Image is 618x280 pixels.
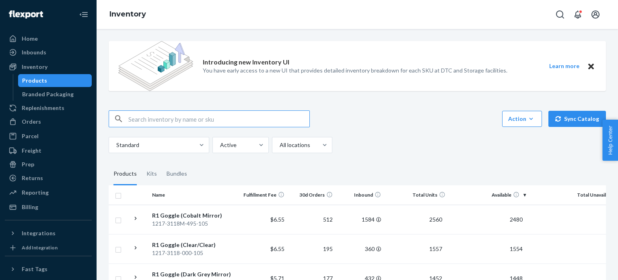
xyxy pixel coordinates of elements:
[288,205,336,234] td: 512
[118,41,193,91] img: new-reports-banner-icon.82668bd98b6a51aee86340f2a7b77ae3.png
[5,201,92,214] a: Billing
[5,102,92,114] a: Replenishments
[548,111,606,127] button: Sync Catalog
[18,74,92,87] a: Products
[239,185,288,205] th: Fulfillment Fee
[5,144,92,157] a: Freight
[22,265,47,273] div: Fast Tags
[5,60,92,73] a: Inventory
[115,141,116,149] input: Standard
[508,115,536,123] div: Action
[502,111,542,127] button: Action
[507,216,526,223] span: 2480
[5,186,92,199] a: Reporting
[270,245,284,252] span: $6.55
[5,263,92,276] button: Fast Tags
[22,77,47,85] div: Products
[279,141,280,149] input: All locations
[22,63,47,71] div: Inventory
[76,6,92,23] button: Close Navigation
[128,111,309,127] input: Search inventory by name or sku
[109,10,146,19] a: Inventory
[22,174,43,182] div: Returns
[22,104,64,112] div: Replenishments
[336,185,384,205] th: Inbound
[5,243,92,253] a: Add Integration
[5,115,92,128] a: Orders
[22,147,41,155] div: Freight
[22,48,46,56] div: Inbounds
[22,118,41,126] div: Orders
[203,58,289,67] p: Introducing new Inventory UI
[288,185,336,205] th: 30d Orders
[22,160,34,168] div: Prep
[570,6,586,23] button: Open notifications
[5,130,92,143] a: Parcel
[152,270,236,278] div: R1 Goggle (Dark Grey Mirror)
[544,61,584,71] button: Learn more
[5,172,92,185] a: Returns
[22,189,49,197] div: Reporting
[5,32,92,45] a: Home
[149,185,239,205] th: Name
[426,245,445,252] span: 1557
[5,227,92,240] button: Integrations
[22,229,56,237] div: Integrations
[602,120,618,161] button: Help Center
[336,234,384,263] td: 360
[167,163,187,185] div: Bundles
[152,220,236,228] div: 1217-3118M-495-105
[22,203,38,211] div: Billing
[203,66,507,75] p: You have early access to a new UI that provides detailed inventory breakdown for each SKU at DTC ...
[152,241,236,249] div: R1 Goggle (Clear/Clear)
[219,141,220,149] input: Active
[22,244,58,251] div: Add Integration
[18,88,92,101] a: Branded Packaging
[22,90,74,98] div: Branded Packaging
[587,6,604,23] button: Open account menu
[552,6,568,23] button: Open Search Box
[507,245,526,252] span: 1554
[22,132,39,140] div: Parcel
[5,46,92,59] a: Inbounds
[426,216,445,223] span: 2560
[22,35,38,43] div: Home
[9,10,43,19] img: Flexport logo
[146,163,157,185] div: Kits
[152,212,236,220] div: R1 Goggle (Cobalt Mirror)
[449,185,529,205] th: Available
[270,216,284,223] span: $6.55
[103,3,152,26] ol: breadcrumbs
[586,61,596,71] button: Close
[5,158,92,171] a: Prep
[384,185,449,205] th: Total Units
[152,249,236,257] div: 1217-3118-000-105
[113,163,137,185] div: Products
[288,234,336,263] td: 195
[567,256,610,276] iframe: Opens a widget where you can chat to one of our agents
[336,205,384,234] td: 1584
